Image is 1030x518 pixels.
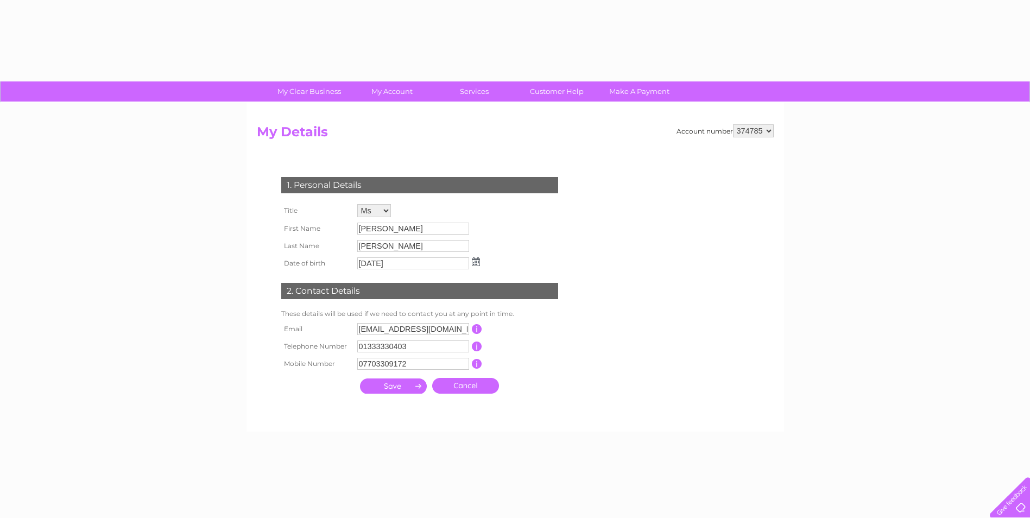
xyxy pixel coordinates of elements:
[281,177,558,193] div: 1. Personal Details
[472,324,482,334] input: Information
[279,255,355,272] th: Date of birth
[281,283,558,299] div: 2. Contact Details
[279,307,561,320] td: These details will be used if we need to contact you at any point in time.
[429,81,519,102] a: Services
[279,320,355,338] th: Email
[347,81,437,102] a: My Account
[512,81,602,102] a: Customer Help
[264,81,354,102] a: My Clear Business
[279,220,355,237] th: First Name
[279,201,355,220] th: Title
[279,338,355,355] th: Telephone Number
[360,378,427,394] input: Submit
[472,257,480,266] img: ...
[595,81,684,102] a: Make A Payment
[472,359,482,369] input: Information
[472,342,482,351] input: Information
[279,237,355,255] th: Last Name
[677,124,774,137] div: Account number
[432,378,499,394] a: Cancel
[257,124,774,145] h2: My Details
[279,355,355,372] th: Mobile Number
